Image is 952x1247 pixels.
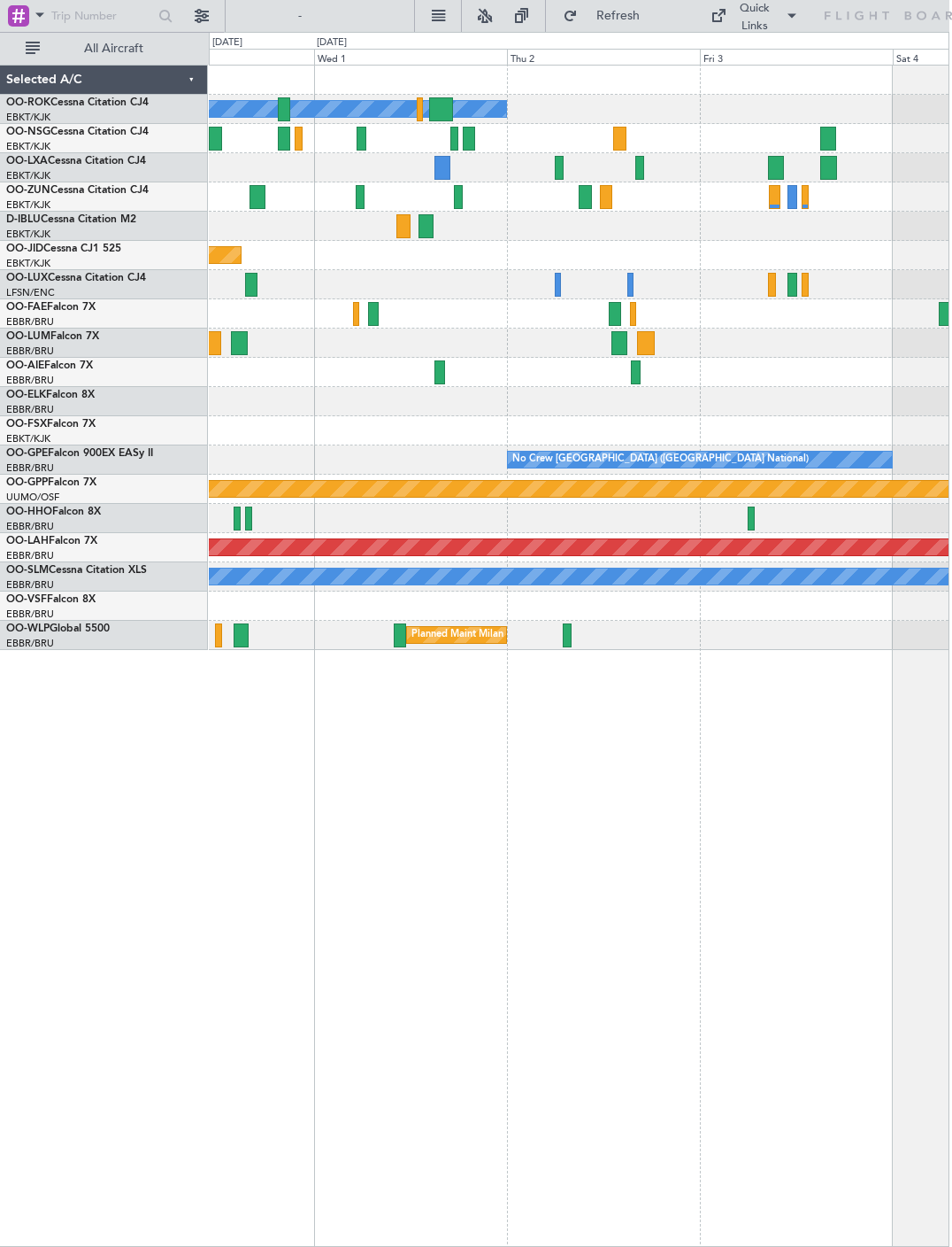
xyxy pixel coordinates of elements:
[6,185,50,196] span: OO-ZUN
[700,49,893,65] div: Fri 3
[6,169,50,182] a: EBKT/KJK
[6,507,52,517] span: OO-HHO
[6,520,54,533] a: EBBR/BRU
[6,302,47,313] span: OO-FAE
[6,345,54,358] a: EBBR/BRU
[6,536,49,546] span: OO-LAH
[6,637,54,650] a: EBBR/BRU
[6,578,54,592] a: EBBR/BRU
[6,390,95,400] a: OO-ELKFalcon 8X
[6,623,50,634] span: OO-WLP
[512,446,809,473] div: No Crew [GEOGRAPHIC_DATA] ([GEOGRAPHIC_DATA] National)
[122,49,315,65] div: Tue 30
[555,2,661,30] button: Refresh
[6,97,50,108] span: OO-ROK
[43,43,184,55] span: All Aircraft
[6,331,99,342] a: OO-LUMFalcon 7X
[6,419,47,430] span: OO-FSX
[6,127,50,137] span: OO-NSG
[6,623,110,634] a: OO-WLPGlobal 5500
[317,35,347,50] div: [DATE]
[6,390,46,400] span: OO-ELK
[6,594,96,605] a: OO-VSFFalcon 8X
[6,331,50,342] span: OO-LUM
[411,622,539,648] div: Planned Maint Milan (Linate)
[6,448,153,459] a: OO-GPEFalcon 900EX EASy II
[6,448,48,459] span: OO-GPE
[6,608,54,621] a: EBBR/BRU
[6,302,96,313] a: OO-FAEFalcon 7X
[6,360,44,371] span: OO-AIE
[581,10,656,22] span: Refresh
[6,244,43,254] span: OO-JID
[6,491,59,504] a: UUMO/OSF
[6,374,54,387] a: EBBR/BRU
[6,594,47,605] span: OO-VSF
[6,244,121,254] a: OO-JIDCessna CJ1 525
[6,156,146,167] a: OO-LXACessna Citation CJ4
[6,185,149,196] a: OO-ZUNCessna Citation CJ4
[314,49,507,65] div: Wed 1
[6,97,149,108] a: OO-ROKCessna Citation CJ4
[6,461,54,475] a: EBBR/BRU
[6,198,50,212] a: EBKT/KJK
[6,257,50,270] a: EBKT/KJK
[702,2,808,30] button: Quick Links
[6,419,96,430] a: OO-FSXFalcon 7X
[507,49,700,65] div: Thu 2
[17,35,189,63] button: All Aircraft
[6,536,97,546] a: OO-LAHFalcon 7X
[6,477,48,488] span: OO-GPP
[6,286,55,299] a: LFSN/ENC
[51,3,153,29] input: Trip Number
[6,549,54,562] a: EBBR/BRU
[6,214,41,225] span: D-IBLU
[6,127,149,137] a: OO-NSGCessna Citation CJ4
[6,315,54,329] a: EBBR/BRU
[212,35,242,50] div: [DATE]
[6,273,146,283] a: OO-LUXCessna Citation CJ4
[6,228,50,241] a: EBKT/KJK
[6,565,49,576] span: OO-SLM
[6,140,50,153] a: EBKT/KJK
[6,565,147,576] a: OO-SLMCessna Citation XLS
[6,273,48,283] span: OO-LUX
[6,156,48,167] span: OO-LXA
[6,477,96,488] a: OO-GPPFalcon 7X
[6,432,50,445] a: EBKT/KJK
[6,214,136,225] a: D-IBLUCessna Citation M2
[6,507,101,517] a: OO-HHOFalcon 8X
[6,403,54,416] a: EBBR/BRU
[6,111,50,124] a: EBKT/KJK
[6,360,93,371] a: OO-AIEFalcon 7X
